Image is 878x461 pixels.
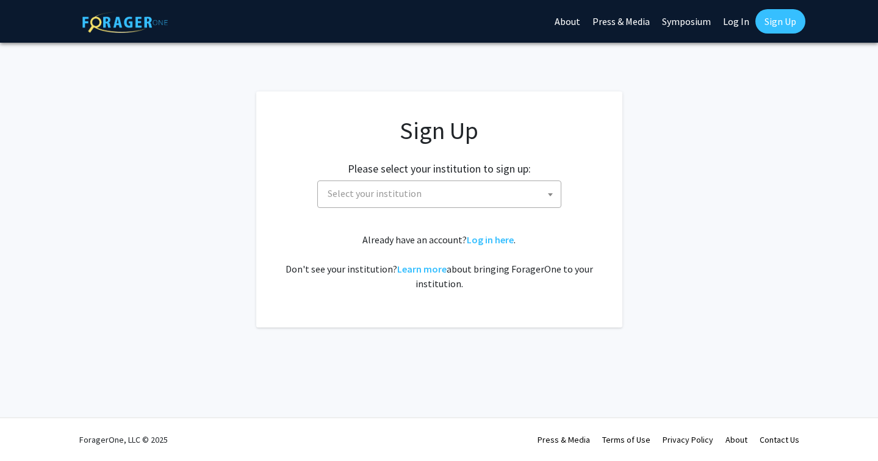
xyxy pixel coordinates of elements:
a: Contact Us [760,434,799,445]
a: Sign Up [755,9,805,34]
span: Select your institution [317,180,561,208]
h2: Please select your institution to sign up: [348,162,531,176]
span: Select your institution [328,187,422,199]
img: ForagerOne Logo [82,12,168,33]
div: ForagerOne, LLC © 2025 [79,418,168,461]
h1: Sign Up [281,116,598,145]
a: Log in here [467,234,514,246]
a: Privacy Policy [663,434,713,445]
a: About [725,434,747,445]
a: Press & Media [538,434,590,445]
div: Already have an account? . Don't see your institution? about bringing ForagerOne to your institut... [281,232,598,291]
a: Learn more about bringing ForagerOne to your institution [397,263,447,275]
span: Select your institution [323,181,561,206]
a: Terms of Use [602,434,650,445]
